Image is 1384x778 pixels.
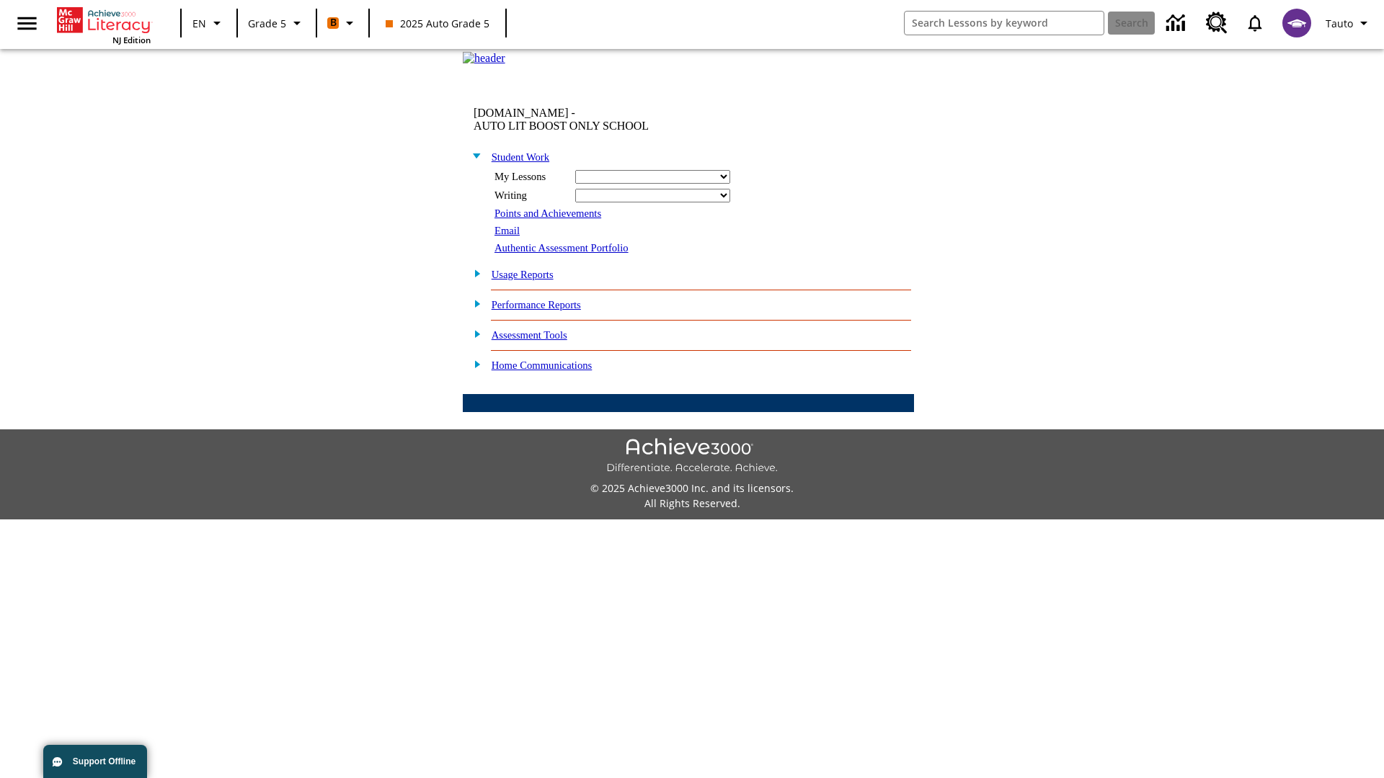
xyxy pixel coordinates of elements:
button: Grade: Grade 5, Select a grade [242,10,311,36]
img: avatar image [1282,9,1311,37]
img: plus.gif [466,327,482,340]
a: Notifications [1236,4,1274,42]
span: EN [192,16,206,31]
span: Tauto [1326,16,1353,31]
nobr: AUTO LIT BOOST ONLY SCHOOL [474,120,649,132]
a: Email [494,225,520,236]
input: search field [905,12,1104,35]
div: Home [57,4,151,45]
button: Support Offline [43,745,147,778]
img: plus.gif [466,357,482,370]
a: Performance Reports [492,299,581,310]
a: Assessment Tools [492,329,567,341]
span: Grade 5 [248,16,286,31]
button: Open side menu [6,2,48,45]
a: Data Center [1158,4,1197,43]
img: header [463,52,505,65]
button: Select a new avatar [1274,4,1320,42]
a: Usage Reports [492,269,554,280]
td: [DOMAIN_NAME] - [474,107,739,133]
span: NJ Edition [112,35,151,45]
span: B [330,14,337,32]
button: Language: EN, Select a language [186,10,232,36]
a: Home Communications [492,359,593,371]
img: minus.gif [466,149,482,162]
a: Points and Achievements [494,207,601,219]
span: 2025 Auto Grade 5 [386,16,489,31]
img: plus.gif [466,297,482,310]
a: Authentic Assessment Portfolio [494,242,629,254]
a: Student Work [492,151,549,163]
div: Writing [494,189,567,202]
button: Profile/Settings [1320,10,1378,36]
a: Resource Center, Will open in new tab [1197,4,1236,43]
img: Achieve3000 Differentiate Accelerate Achieve [606,438,778,475]
div: My Lessons [494,171,567,183]
img: plus.gif [466,267,482,280]
button: Boost Class color is orange. Change class color [321,10,364,36]
span: Support Offline [73,756,136,766]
